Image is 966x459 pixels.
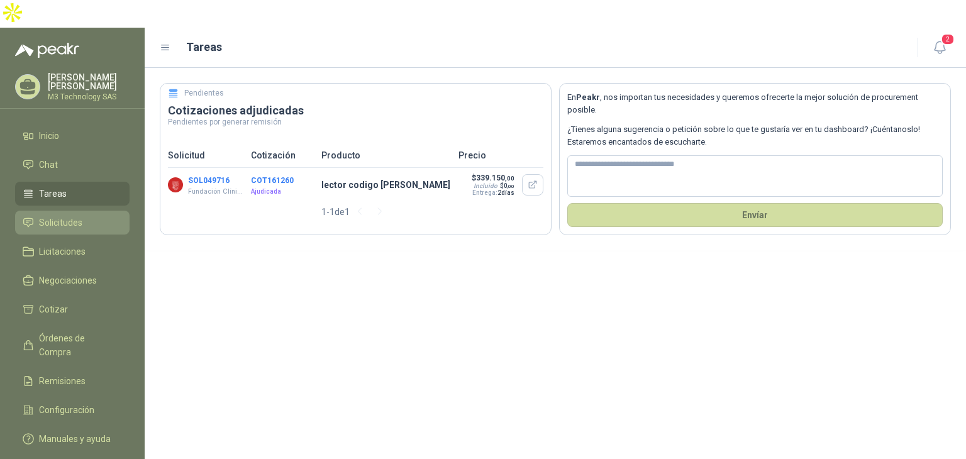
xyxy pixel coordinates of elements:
[48,93,130,101] p: M3 Technology SAS
[39,274,97,287] span: Negociaciones
[504,182,514,189] span: 0
[15,427,130,451] a: Manuales y ayuda
[251,187,314,197] p: Ajudicada
[39,331,118,359] span: Órdenes de Compra
[321,148,451,162] p: Producto
[39,158,58,172] span: Chat
[168,118,543,126] p: Pendientes por generar remisión
[39,403,94,417] span: Configuración
[184,87,224,99] h5: Pendientes
[39,432,111,446] span: Manuales y ayuda
[15,268,130,292] a: Negociaciones
[168,177,183,192] img: Company Logo
[15,369,130,393] a: Remisiones
[48,73,130,91] p: [PERSON_NAME] [PERSON_NAME]
[15,398,130,422] a: Configuración
[186,38,222,56] h1: Tareas
[15,43,79,58] img: Logo peakr
[39,245,86,258] span: Licitaciones
[168,103,543,118] h3: Cotizaciones adjudicadas
[15,153,130,177] a: Chat
[251,176,294,185] button: COT161260
[928,36,951,59] button: 2
[476,174,514,182] span: 339.150
[39,129,59,143] span: Inicio
[508,184,514,189] span: ,00
[474,182,497,189] div: Incluido
[497,189,514,196] span: 2 días
[251,148,314,162] p: Cotización
[15,240,130,263] a: Licitaciones
[458,148,543,162] p: Precio
[15,326,130,364] a: Órdenes de Compra
[15,182,130,206] a: Tareas
[321,178,451,192] p: lector codigo [PERSON_NAME]
[505,175,514,182] span: ,00
[15,124,130,148] a: Inicio
[39,216,82,229] span: Solicitudes
[567,203,943,227] button: Envíar
[39,302,68,316] span: Cotizar
[15,297,130,321] a: Cotizar
[567,123,943,149] p: ¿Tienes alguna sugerencia o petición sobre lo que te gustaría ver en tu dashboard? ¡Cuéntanoslo! ...
[321,202,390,222] div: 1 - 1 de 1
[576,92,600,102] b: Peakr
[15,211,130,235] a: Solicitudes
[941,33,955,45] span: 2
[39,187,67,201] span: Tareas
[188,187,245,197] p: Fundación Clínica Shaio
[471,174,514,182] p: $
[39,374,86,388] span: Remisiones
[500,182,514,189] span: $
[188,176,230,185] button: SOL049716
[471,189,514,196] p: Entrega:
[168,148,243,162] p: Solicitud
[567,91,943,117] p: En , nos importan tus necesidades y queremos ofrecerte la mejor solución de procurement posible.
